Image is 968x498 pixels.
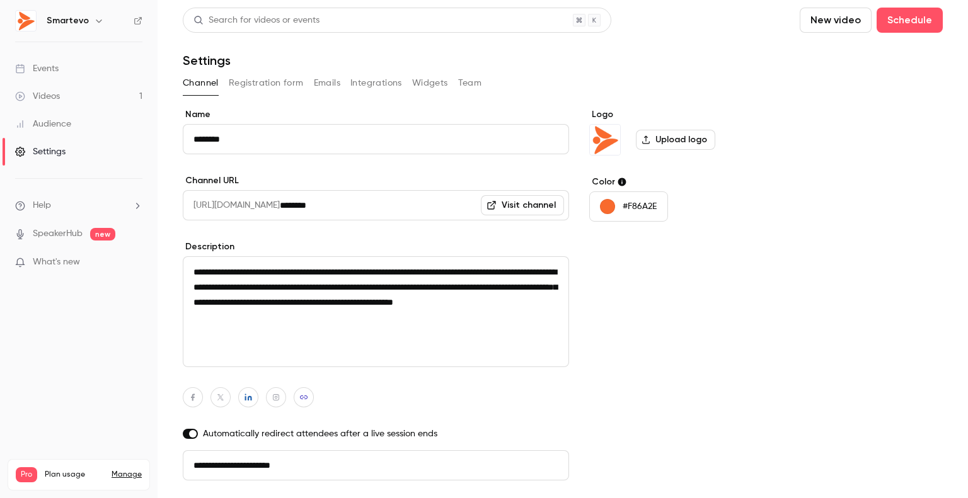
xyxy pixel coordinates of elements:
[314,73,340,93] button: Emails
[33,199,51,212] span: Help
[623,200,657,213] p: #F86A2E
[193,14,320,27] div: Search for videos or events
[590,125,620,155] img: Smartevo
[47,14,89,27] h6: Smartevo
[183,73,219,93] button: Channel
[15,118,71,130] div: Audience
[33,227,83,241] a: SpeakerHub
[112,470,142,480] a: Manage
[15,90,60,103] div: Videos
[589,108,783,156] section: Logo
[183,427,569,440] label: Automatically redirect attendees after a live session ends
[589,191,668,222] button: #F86A2E
[33,256,80,269] span: What's new
[15,145,66,158] div: Settings
[229,73,304,93] button: Registration form
[481,195,564,215] a: Visit channel
[15,62,59,75] div: Events
[183,241,569,253] label: Description
[589,176,783,188] label: Color
[350,73,402,93] button: Integrations
[412,73,448,93] button: Widgets
[45,470,104,480] span: Plan usage
[877,8,943,33] button: Schedule
[16,467,37,482] span: Pro
[183,190,280,220] span: [URL][DOMAIN_NAME]
[16,11,36,31] img: Smartevo
[183,53,231,68] h1: Settings
[90,228,115,241] span: new
[458,73,482,93] button: Team
[183,174,569,187] label: Channel URL
[636,130,715,150] label: Upload logo
[800,8,872,33] button: New video
[589,108,783,121] label: Logo
[183,108,569,121] label: Name
[15,199,142,212] li: help-dropdown-opener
